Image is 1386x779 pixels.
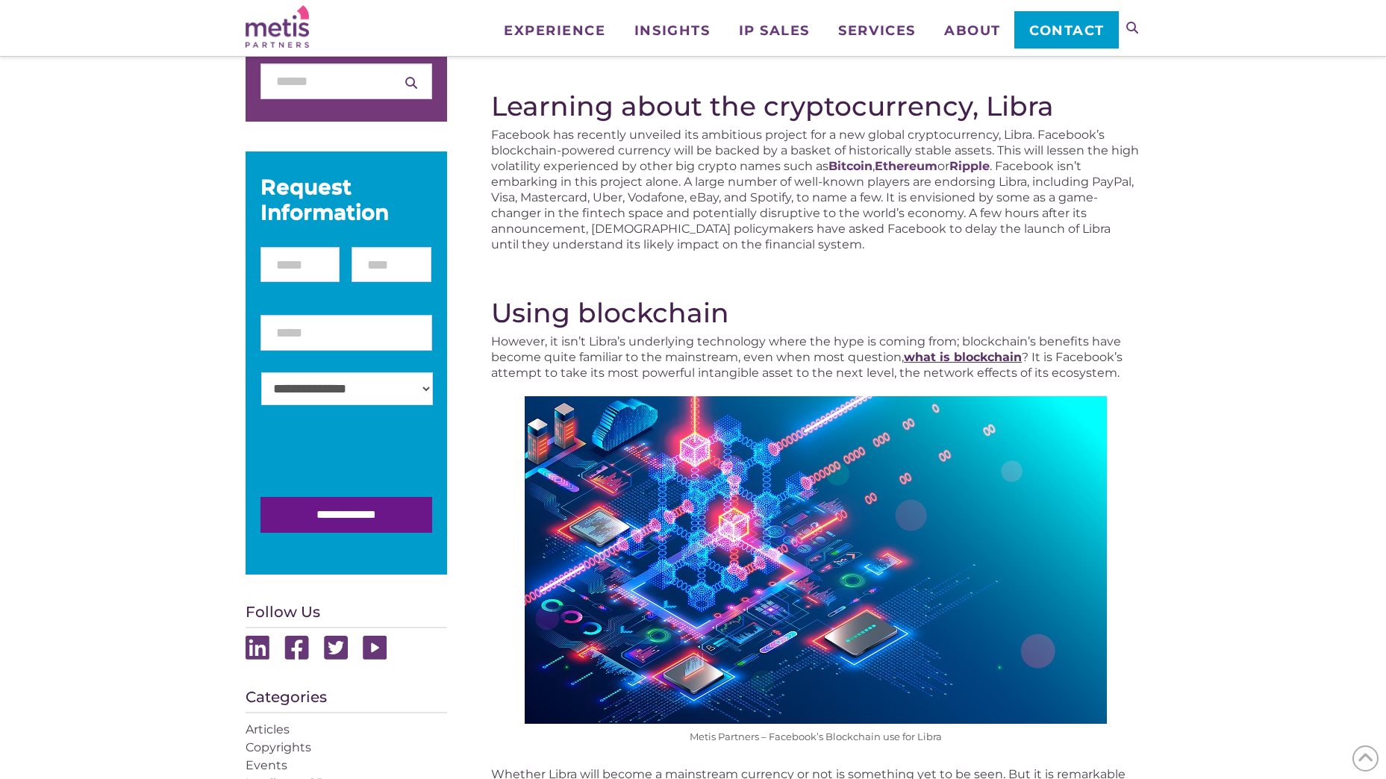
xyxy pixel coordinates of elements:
figcaption: Metis Partners – Facebook’s Blockchain use for Libra [525,729,1107,745]
a: Ripple [949,159,990,173]
a: Articles [246,722,290,736]
h2: Using blockchain [491,297,1140,328]
h4: Categories [246,689,447,713]
a: Copyrights [246,740,311,754]
span: Insights [634,24,710,37]
a: Events [246,758,287,772]
span: Contact [1029,24,1105,37]
span: About [944,24,1001,37]
span: Services [838,24,915,37]
p: However, it isn’t Libra’s underlying technology where the hype is coming from; blockchain’s benef... [491,334,1140,381]
img: Facebook [284,636,309,660]
p: Facebook has recently unveiled its ambitious project for a new global cryptocurrency, Libra. Face... [491,127,1140,252]
a: Ethereum [875,159,937,173]
span: Experience [504,24,605,37]
iframe: reCAPTCHA [260,427,487,485]
span: Back to Top [1352,745,1379,772]
h4: Follow Us [246,604,447,628]
img: Youtube [363,636,387,660]
img: Metis Partners [246,5,309,48]
img: Twitter [324,636,348,660]
span: IP Sales [739,24,810,37]
img: Metis Partners - Facebook's Blockchain use for Libra [525,396,1107,724]
a: Bitcoin [828,159,873,173]
a: Contact [1014,11,1118,49]
h2: Learning about the cryptocurrency, Libra [491,90,1140,122]
img: Linkedin [246,636,269,660]
div: Request Information [260,174,432,225]
a: what is blockchain [904,350,1022,364]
